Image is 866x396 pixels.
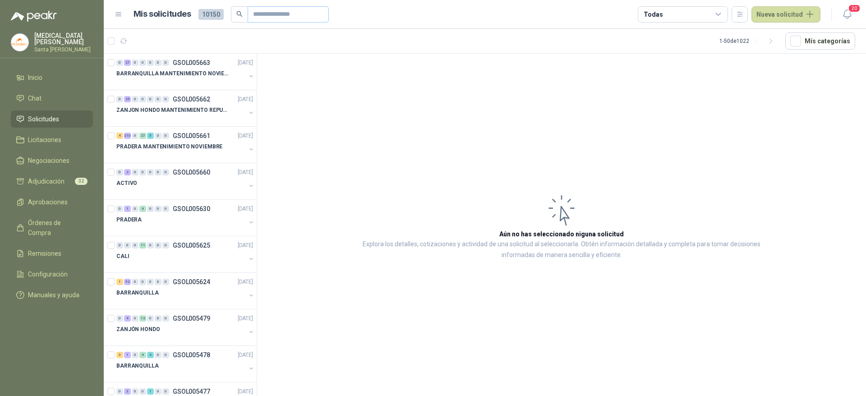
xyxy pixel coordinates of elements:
div: 0 [132,206,138,212]
div: 0 [162,133,169,139]
div: 0 [155,169,161,175]
a: Manuales y ayuda [11,286,93,304]
p: [DATE] [238,132,253,140]
div: 0 [116,169,123,175]
a: Adjudicación32 [11,173,93,190]
div: 0 [147,242,154,249]
div: 0 [155,133,161,139]
div: 1 [147,388,154,395]
div: 0 [162,169,169,175]
a: 0 4 0 12 0 0 0 GSOL005479[DATE] ZANJÓN HONDO [116,313,255,342]
a: Órdenes de Compra [11,214,93,241]
div: 3 [116,352,123,358]
div: 0 [132,169,138,175]
div: 4 [147,352,154,358]
button: Mís categorías [785,32,855,50]
div: 1 - 50 de 1022 [719,34,778,48]
p: ACTIVO [116,179,137,188]
a: 0 0 0 11 0 0 0 GSOL005625[DATE] CALI [116,240,255,269]
div: 0 [139,279,146,285]
img: Logo peakr [11,11,57,22]
span: 20 [848,4,861,13]
p: [DATE] [238,241,253,250]
span: Negociaciones [28,156,69,166]
p: GSOL005662 [173,96,210,102]
div: 4 [139,206,146,212]
div: 0 [155,388,161,395]
div: 0 [155,242,161,249]
p: GSOL005660 [173,169,210,175]
a: Chat [11,90,93,107]
p: PRADERA MANTENIMIENTO NOVIEMBRE [116,143,222,151]
a: Aprobaciones [11,193,93,211]
p: [DATE] [238,168,253,177]
div: 0 [116,206,123,212]
p: [DATE] [238,278,253,286]
p: BARRANQUILLA [116,289,159,297]
div: 0 [132,315,138,322]
div: 0 [162,279,169,285]
p: Explora los detalles, cotizaciones y actividad de una solicitud al seleccionarla. Obtén informaci... [347,239,776,261]
div: 1 [124,206,131,212]
div: 1 [116,279,123,285]
p: GSOL005478 [173,352,210,358]
div: 27 [124,60,131,66]
span: Chat [28,93,41,103]
div: 3 [124,388,131,395]
span: Inicio [28,73,42,83]
div: 0 [132,279,138,285]
p: BARRANQUILLA MANTENIMIENTO NOVIEMBRE [116,69,229,78]
div: 0 [162,352,169,358]
img: Company Logo [11,34,28,51]
p: [DATE] [238,351,253,359]
button: Nueva solicitud [751,6,820,23]
div: 25 [124,96,131,102]
a: Licitaciones [11,131,93,148]
div: 0 [116,242,123,249]
div: 0 [147,206,154,212]
h3: Aún no has seleccionado niguna solicitud [499,229,624,239]
div: 0 [139,96,146,102]
p: [DATE] [238,387,253,396]
p: Santa [PERSON_NAME] [34,47,93,52]
div: 0 [162,96,169,102]
p: GSOL005663 [173,60,210,66]
span: Manuales y ayuda [28,290,79,300]
span: Remisiones [28,249,61,258]
div: 5 [147,133,154,139]
div: 0 [139,60,146,66]
div: 4 [139,352,146,358]
div: 0 [162,315,169,322]
a: Remisiones [11,245,93,262]
div: 0 [132,388,138,395]
div: 2 [124,169,131,175]
p: [MEDICAL_DATA] [PERSON_NAME] [34,32,93,45]
div: 4 [124,315,131,322]
p: ZANJÓN HONDO [116,325,160,334]
span: Licitaciones [28,135,61,145]
div: 11 [139,242,146,249]
div: 0 [162,60,169,66]
div: 0 [132,242,138,249]
p: GSOL005625 [173,242,210,249]
a: Negociaciones [11,152,93,169]
div: Todas [644,9,663,19]
button: 20 [839,6,855,23]
span: Adjudicación [28,176,64,186]
div: 0 [147,96,154,102]
p: CALI [116,252,129,261]
span: Órdenes de Compra [28,218,84,238]
div: 0 [132,133,138,139]
div: 0 [116,388,123,395]
span: 32 [75,178,88,185]
div: 0 [132,60,138,66]
a: 0 27 0 0 0 0 0 GSOL005663[DATE] BARRANQUILLA MANTENIMIENTO NOVIEMBRE [116,57,255,86]
h1: Mis solicitudes [134,8,191,21]
div: 0 [139,388,146,395]
div: 12 [139,315,146,322]
p: GSOL005479 [173,315,210,322]
p: BARRANQUILLA [116,362,159,370]
span: Solicitudes [28,114,59,124]
div: 0 [155,315,161,322]
span: Aprobaciones [28,197,68,207]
